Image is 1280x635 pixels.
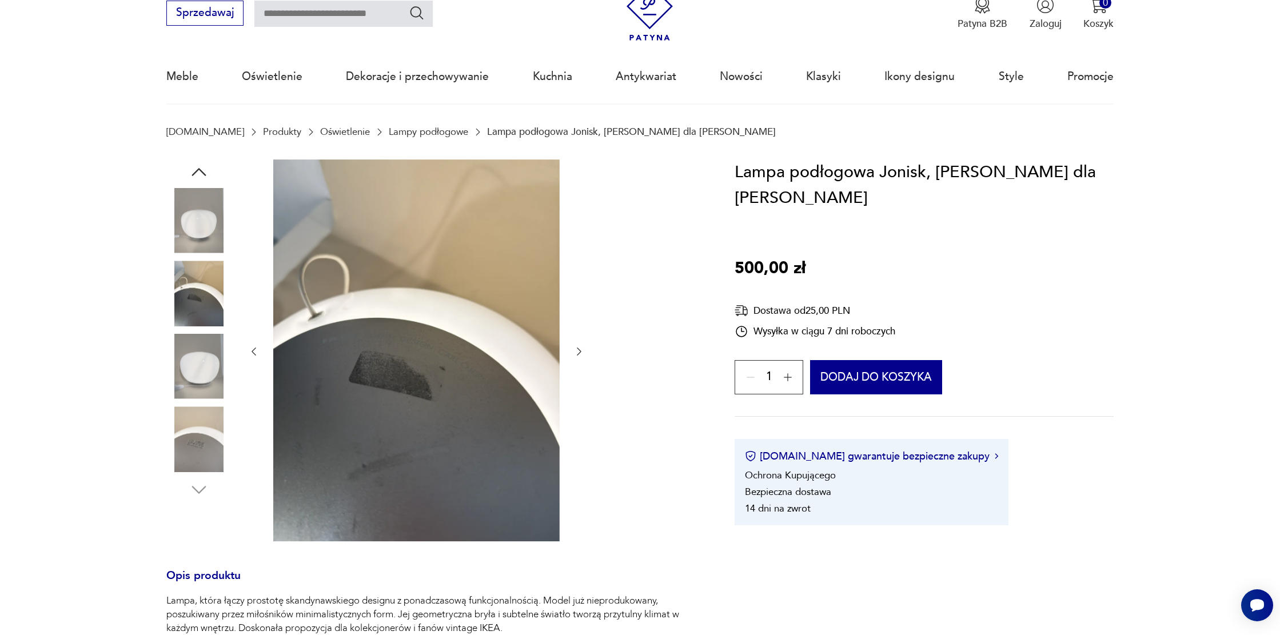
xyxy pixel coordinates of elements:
a: Style [999,50,1024,103]
a: Antykwariat [616,50,676,103]
iframe: Smartsupp widget button [1241,589,1273,621]
img: Zdjęcie produktu Lampa podłogowa Jonisk, Carl Öjerstam dla Ikea [166,406,232,472]
img: Ikona certyfikatu [745,450,756,462]
button: Szukaj [409,5,425,21]
a: Kuchnia [533,50,572,103]
p: Koszyk [1083,17,1114,30]
button: Dodaj do koszyka [810,360,942,394]
a: Produkty [263,126,301,137]
img: Zdjęcie produktu Lampa podłogowa Jonisk, Carl Öjerstam dla Ikea [273,159,560,541]
a: Meble [166,50,198,103]
h3: Opis produktu [166,572,702,594]
a: Dekoracje i przechowywanie [346,50,489,103]
a: Nowości [720,50,763,103]
p: Lampa, która łączy prostotę skandynawskiego designu z ponadczasową funkcjonalnością. Model już ni... [166,594,702,635]
img: Ikona dostawy [735,303,748,318]
a: Ikony designu [884,50,955,103]
span: 1 [766,373,772,382]
li: Ochrona Kupującego [745,469,836,482]
p: Lampa podłogowa Jonisk, [PERSON_NAME] dla [PERSON_NAME] [487,126,776,137]
a: Sprzedawaj [166,9,244,18]
a: Oświetlenie [242,50,302,103]
p: 500,00 zł [735,255,806,282]
a: Klasyki [806,50,841,103]
a: Lampy podłogowe [389,126,468,137]
a: Promocje [1067,50,1114,103]
h1: Lampa podłogowa Jonisk, [PERSON_NAME] dla [PERSON_NAME] [735,159,1114,211]
p: Zaloguj [1030,17,1062,30]
li: Bezpieczna dostawa [745,485,831,498]
div: Dostawa od 25,00 PLN [735,303,895,318]
p: Patyna B2B [958,17,1007,30]
img: Zdjęcie produktu Lampa podłogowa Jonisk, Carl Öjerstam dla Ikea [166,261,232,326]
div: Wysyłka w ciągu 7 dni roboczych [735,325,895,338]
img: Zdjęcie produktu Lampa podłogowa Jonisk, Carl Öjerstam dla Ikea [166,188,232,253]
img: Zdjęcie produktu Lampa podłogowa Jonisk, Carl Öjerstam dla Ikea [166,334,232,399]
button: [DOMAIN_NAME] gwarantuje bezpieczne zakupy [745,449,998,464]
li: 14 dni na zwrot [745,502,811,515]
img: Ikona strzałki w prawo [995,453,998,459]
a: Oświetlenie [320,126,370,137]
button: Sprzedawaj [166,1,244,26]
a: [DOMAIN_NAME] [166,126,244,137]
